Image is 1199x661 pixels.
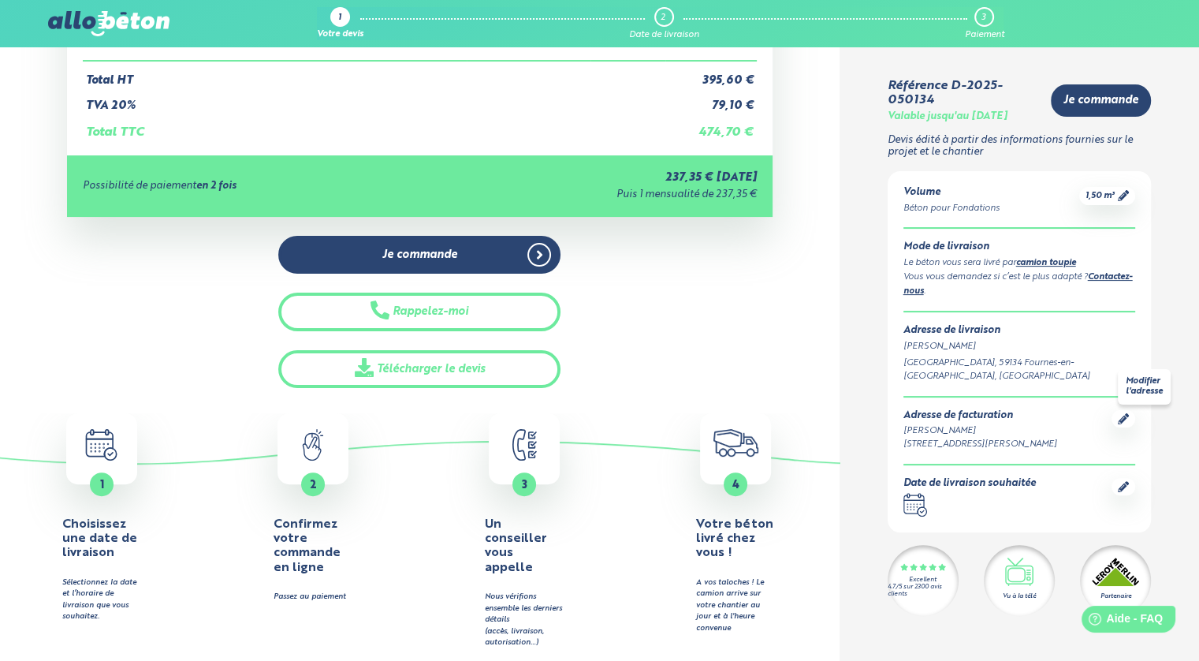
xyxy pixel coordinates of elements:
[903,424,1057,438] div: [PERSON_NAME]
[274,517,352,576] h4: Confirmez votre commande en ligne
[964,7,1004,40] a: 3 Paiement
[435,189,757,201] div: Puis 1 mensualité de 237,35 €
[888,135,1152,158] p: Devis édité à partir des informations fournies sur le projet et le chantier
[423,413,626,648] button: 3 Un conseiller vous appelle Nous vérifions ensemble les derniers détails(accès, livraison, autor...
[903,241,1136,253] div: Mode de livraison
[382,248,457,262] span: Je commande
[62,577,141,623] div: Sélectionnez la date et l’horaire de livraison que vous souhaitez.
[629,7,699,40] a: 2 Date de livraison
[903,202,1000,215] div: Béton pour Fondations
[1059,599,1182,644] iframe: Help widget launcher
[696,577,775,634] div: A vos taloches ! Le camion arrive sur votre chantier au jour et à l'heure convenue
[485,517,564,576] h4: Un conseiller vous appelle
[435,171,757,185] div: 237,35 € [DATE]
[888,584,959,598] div: 4.7/5 sur 2300 avis clients
[1063,94,1138,107] span: Je commande
[278,236,560,274] a: Je commande
[903,410,1057,422] div: Adresse de facturation
[696,517,775,561] h4: Votre béton livré chez vous !
[713,429,758,457] img: truck.c7a9816ed8b9b1312949.png
[278,293,560,331] button: Rappelez-moi
[1003,592,1036,601] div: Vu à la télé
[903,325,1136,337] div: Adresse de livraison
[310,480,317,491] span: 2
[661,13,665,23] div: 2
[903,187,1000,199] div: Volume
[732,480,739,491] span: 4
[317,30,363,40] div: Votre devis
[903,271,1136,299] div: Vous vous demandez si c’est le plus adapté ? .
[522,480,527,491] span: 3
[888,79,1039,108] div: Référence D-2025-050134
[888,111,1007,123] div: Valable jusqu'au [DATE]
[964,30,1004,40] div: Paiement
[278,350,560,389] a: Télécharger le devis
[665,113,757,140] td: 474,70 €
[196,181,236,191] strong: en 2 fois
[48,11,169,36] img: allobéton
[629,30,699,40] div: Date de livraison
[62,517,141,561] h4: Choisissez une date de livraison
[903,478,1036,490] div: Date de livraison souhaitée
[83,113,665,140] td: Total TTC
[981,13,985,23] div: 3
[274,592,352,603] div: Passez au paiement
[338,13,341,24] div: 1
[485,592,564,648] div: Nous vérifions ensemble les derniers détails (accès, livraison, autorisation…)
[909,577,936,584] div: Excellent
[83,181,435,192] div: Possibilité de paiement
[1016,259,1076,267] a: camion toupie
[100,480,104,491] span: 1
[83,87,665,113] td: TVA 20%
[903,357,1136,383] div: [GEOGRAPHIC_DATA], 59134 Fournes-en-[GEOGRAPHIC_DATA], [GEOGRAPHIC_DATA]
[903,256,1136,271] div: Le béton vous sera livré par
[1100,592,1131,601] div: Partenaire
[211,413,415,603] a: 2 Confirmez votre commande en ligne Passez au paiement
[903,438,1057,451] div: [STREET_ADDRESS][PERSON_NAME]
[83,61,665,88] td: Total HT
[903,273,1133,296] a: Contactez-nous
[317,7,363,40] a: 1 Votre devis
[665,87,757,113] td: 79,10 €
[665,61,757,88] td: 395,60 €
[903,340,1136,353] div: [PERSON_NAME]
[1051,84,1151,117] a: Je commande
